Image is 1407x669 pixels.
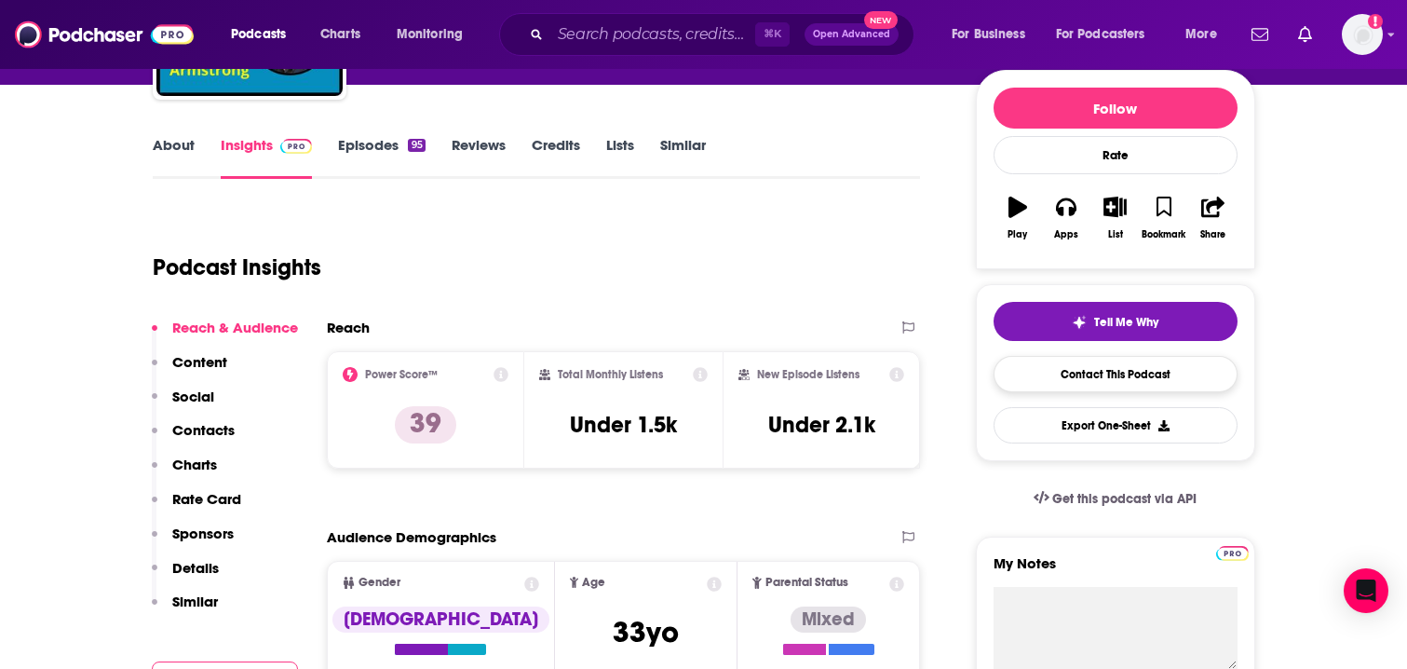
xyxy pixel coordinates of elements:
span: More [1185,21,1217,48]
button: Social [152,388,214,422]
button: Open AdvancedNew [805,23,899,46]
label: My Notes [994,554,1238,587]
a: InsightsPodchaser Pro [221,136,313,179]
span: ⌘ K [755,22,790,47]
p: Content [172,353,227,371]
button: Play [994,184,1042,252]
a: Episodes95 [338,136,425,179]
button: Reach & Audience [152,319,298,353]
div: Play [1008,229,1027,240]
button: Content [152,353,227,388]
button: Apps [1042,184,1090,252]
p: Contacts [172,421,235,439]
h2: Total Monthly Listens [558,368,663,381]
p: Sponsors [172,525,234,542]
button: tell me why sparkleTell Me Why [994,302,1238,341]
span: Logged in as ellerylsmith123 [1342,14,1383,55]
h3: Under 1.5k [570,411,677,439]
button: Rate Card [152,490,241,525]
button: open menu [384,20,487,49]
span: Open Advanced [813,30,890,39]
span: Podcasts [231,21,286,48]
span: Get this podcast via API [1052,491,1197,507]
div: Rate [994,136,1238,174]
div: Bookmark [1142,229,1185,240]
span: For Podcasters [1056,21,1145,48]
span: Parental Status [765,577,848,589]
span: 33 yo [613,614,679,650]
div: 95 [408,139,425,152]
span: Age [582,577,605,589]
button: Contacts [152,421,235,456]
button: Charts [152,456,217,490]
p: Similar [172,593,218,610]
img: Podchaser Pro [280,139,313,154]
button: open menu [218,20,310,49]
button: Details [152,559,219,594]
div: Mixed [791,607,866,633]
input: Search podcasts, credits, & more... [550,20,755,49]
button: Similar [152,593,218,627]
a: Pro website [1216,543,1249,561]
a: Contact This Podcast [994,356,1238,392]
a: Show notifications dropdown [1291,19,1319,50]
a: Get this podcast via API [1019,476,1212,522]
button: open menu [939,20,1048,49]
p: Reach & Audience [172,319,298,336]
div: [DEMOGRAPHIC_DATA] [332,607,549,633]
div: Open Intercom Messenger [1344,568,1388,613]
h2: New Episode Listens [757,368,859,381]
button: List [1090,184,1139,252]
a: Lists [606,136,634,179]
p: Social [172,388,214,405]
p: Rate Card [172,490,241,508]
button: open menu [1044,20,1172,49]
a: Credits [532,136,580,179]
button: open menu [1172,20,1240,49]
div: Apps [1054,229,1078,240]
button: Bookmark [1140,184,1188,252]
button: Sponsors [152,525,234,559]
span: Gender [359,577,400,589]
span: New [864,11,898,29]
a: Charts [308,20,372,49]
svg: Add a profile image [1368,14,1383,29]
button: Share [1188,184,1237,252]
div: List [1108,229,1123,240]
img: Podchaser - Follow, Share and Rate Podcasts [15,17,194,52]
img: User Profile [1342,14,1383,55]
button: Follow [994,88,1238,129]
h3: Under 2.1k [768,411,875,439]
img: tell me why sparkle [1072,315,1087,330]
h2: Power Score™ [365,368,438,381]
h1: Podcast Insights [153,253,321,281]
button: Show profile menu [1342,14,1383,55]
span: For Business [952,21,1025,48]
span: Charts [320,21,360,48]
a: Reviews [452,136,506,179]
div: Share [1200,229,1225,240]
span: Tell Me Why [1094,315,1158,330]
a: About [153,136,195,179]
button: Export One-Sheet [994,407,1238,444]
span: Monitoring [397,21,463,48]
p: Details [172,559,219,577]
h2: Reach [327,319,370,336]
a: Show notifications dropdown [1244,19,1276,50]
p: Charts [172,456,217,473]
a: Similar [660,136,706,179]
img: Podchaser Pro [1216,546,1249,561]
h2: Audience Demographics [327,528,496,546]
p: 39 [395,406,456,444]
div: Search podcasts, credits, & more... [517,13,932,56]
